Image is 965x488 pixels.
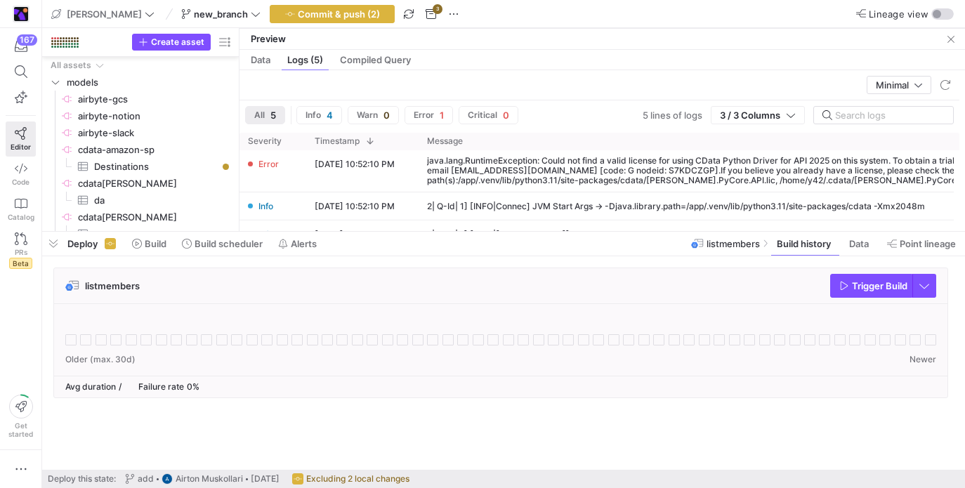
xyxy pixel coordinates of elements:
[306,474,409,484] span: Excluding 2 local changes
[14,7,28,21] img: https://storage.googleapis.com/y42-prod-data-exchange/images/E4LAT4qaMCxLTOZoOQ32fao10ZFgsP4yJQ8S...
[254,110,265,120] span: All
[48,5,158,23] button: [PERSON_NAME]
[414,110,434,120] span: Error
[251,33,286,44] span: Preview
[94,192,217,209] span: da​​​​​​​​​
[48,91,233,107] a: airbyte-gcs​​​​​​​​
[176,474,243,484] span: Airton Muskollari
[777,238,831,249] span: Build history
[48,192,233,209] a: da​​​​​​​​​
[48,209,233,225] a: cdata[PERSON_NAME]​​​​​​​​
[869,8,928,20] span: Lineage view
[48,141,233,158] div: Press SPACE to select this row.
[194,8,248,20] span: new_branch
[67,238,98,249] span: Deploy
[643,110,702,121] span: 5 lines of logs
[291,238,317,249] span: Alerts
[48,175,233,192] div: Press SPACE to select this row.
[340,55,411,65] span: Compiled Query
[48,91,233,107] div: Press SPACE to select this row.
[357,110,378,120] span: Warn
[176,232,269,256] button: Build scheduler
[162,473,173,484] img: https://lh3.googleusercontent.com/a/AATXAJyyGjhbEl7Z_5IO_MZVv7Koc9S-C6PkrQR59X_w=s96-c
[315,136,360,146] span: Timestamp
[48,192,233,209] div: Press SPACE to select this row.
[287,55,323,65] span: Logs (5)
[48,209,233,225] div: Press SPACE to select this row.
[289,470,413,488] button: Excluding 2 local changes
[503,110,509,121] span: 0
[78,91,231,107] span: airbyte-gcs​​​​​​​​
[78,142,231,158] span: cdata-amazon-sp​​​​​​​​
[48,225,233,242] div: Press SPACE to select this row.
[835,110,942,121] input: Search logs
[15,248,27,256] span: PRs
[711,106,805,124] button: 3 / 3 Columns
[65,355,136,364] span: Older (max. 30d)
[78,125,231,141] span: airbyte-slack​​​​​​​​
[720,110,786,121] span: 3 / 3 Columns
[852,280,907,291] span: Trigger Build
[258,227,273,242] span: Info
[348,106,399,124] button: Warn0
[298,8,380,20] span: Commit & push (2)
[327,110,333,121] span: 4
[258,199,273,213] span: Info
[383,110,390,121] span: 0
[245,106,285,124] button: All5
[138,474,154,484] span: add
[468,110,497,120] span: Critical
[6,157,36,192] a: Code
[6,389,36,444] button: Getstarted
[427,201,925,211] div: 2| Q-Id| 1] [INFO|Connec] JVM Start Args -> -Djava.library.path=/app/.venv/lib/python3.11/site-pa...
[48,225,233,242] a: ss​​​​​​​​​
[78,108,231,124] span: airbyte-notion​​​​​​​​
[11,143,31,151] span: Editor
[51,60,91,70] div: All assets
[65,381,116,392] span: Avg duration
[48,141,233,158] a: cdata-amazon-sp​​​​​​​​
[405,106,453,124] button: Error1
[48,107,233,124] div: Press SPACE to select this row.
[440,110,444,121] span: 1
[272,232,323,256] button: Alerts
[459,106,518,124] button: Critical0
[248,136,282,146] span: Severity
[296,106,342,124] button: Info4
[195,238,263,249] span: Build scheduler
[6,192,36,227] a: Catalog
[94,226,217,242] span: ss​​​​​​​​​
[707,238,760,249] span: listmembers
[12,178,29,186] span: Code
[67,8,142,20] span: [PERSON_NAME]
[6,34,36,59] button: 167
[94,159,217,175] span: Destinations​​​​​​​​​
[830,274,912,298] button: Trigger Build
[122,470,283,488] button: addhttps://lh3.googleusercontent.com/a/AATXAJyyGjhbEl7Z_5IO_MZVv7Koc9S-C6PkrQR59X_w=s96-cAirton M...
[6,2,36,26] a: https://storage.googleapis.com/y42-prod-data-exchange/images/E4LAT4qaMCxLTOZoOQ32fao10ZFgsP4yJQ8S...
[881,232,962,256] button: Point lineage
[151,37,204,47] span: Create asset
[910,355,936,364] span: Newer
[900,238,956,249] span: Point lineage
[187,381,199,392] span: 0%
[770,232,840,256] button: Build history
[178,5,264,23] button: new_branch
[119,381,122,392] span: /
[48,124,233,141] div: Press SPACE to select this row.
[8,421,33,438] span: Get started
[270,5,395,23] button: Commit & push (2)
[48,107,233,124] a: airbyte-notion​​​​​​​​
[251,474,280,484] span: [DATE]
[315,157,395,171] y42-timestamp-cell-renderer: [DATE] 10:52:10 PM
[427,136,463,146] span: Message
[78,209,231,225] span: cdata[PERSON_NAME]​​​​​​​​
[8,213,34,221] span: Catalog
[85,280,140,291] span: listmembers
[843,232,878,256] button: Data
[48,124,233,141] a: airbyte-slack​​​​​​​​
[48,158,233,175] div: Press SPACE to select this row.
[315,199,395,213] y42-timestamp-cell-renderer: [DATE] 10:52:10 PM
[876,79,909,91] span: Minimal
[270,110,276,121] span: 5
